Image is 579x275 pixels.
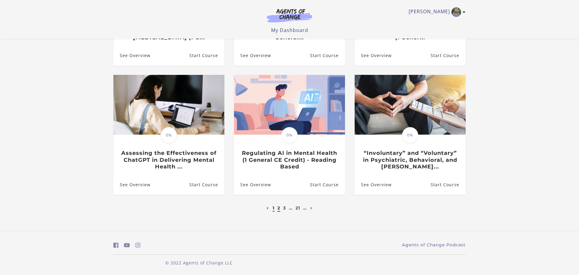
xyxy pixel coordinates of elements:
[296,205,300,211] a: 21
[431,175,466,195] a: “Involuntary” and “Voluntary” in Psychiatric, Behavioral, and Menta...: Resume Course
[402,242,466,248] a: Agents of Change Podcast
[240,150,338,170] h3: Regulating AI in Mental Health (1 General CE Credit) - Reading Based
[261,8,318,22] img: Agents of Change Logo
[281,127,298,143] span: 0%
[303,205,307,211] a: …
[271,27,308,34] a: My Dashboard
[113,260,285,266] p: © 2022 Agents of Change LLC
[113,46,150,65] a: Prevalence of Mental Health Problems in People Living with HIV (1 G...: See Overview
[283,205,286,211] a: 3
[289,205,293,211] a: …
[309,205,314,211] a: Next page
[135,241,141,250] a: https://www.instagram.com/agentsofchangeprep/ (Open in a new window)
[124,242,130,248] i: https://www.youtube.com/c/AgentsofChangeTestPrepbyMeaganMitchell (Open in a new window)
[234,46,271,65] a: Supporting a Patient Safety Culture in Mental Healthcare (1 General...: See Overview
[409,7,463,17] a: Toggle menu
[240,21,338,41] h3: Supporting a Patient Safety Culture in Mental Healthcare (1 General...
[361,21,459,41] h3: Implementing Alternatives to Coercion in Mental Healthcare (1 Gener...
[189,46,224,65] a: Prevalence of Mental Health Problems in People Living with HIV (1 G...: Resume Course
[310,46,345,65] a: Supporting a Patient Safety Culture in Mental Healthcare (1 General...: Resume Course
[402,127,418,143] span: 0%
[355,46,392,65] a: Implementing Alternatives to Coercion in Mental Healthcare (1 Gener...: See Overview
[113,241,119,250] a: https://www.facebook.com/groups/aswbtestprep (Open in a new window)
[113,242,119,248] i: https://www.facebook.com/groups/aswbtestprep (Open in a new window)
[355,175,392,195] a: “Involuntary” and “Voluntary” in Psychiatric, Behavioral, and Menta...: See Overview
[113,175,150,195] a: Assessing the Effectiveness of ChatGPT in Delivering Mental Health ...: See Overview
[189,175,224,195] a: Assessing the Effectiveness of ChatGPT in Delivering Mental Health ...: Resume Course
[135,242,141,248] i: https://www.instagram.com/agentsofchangeprep/ (Open in a new window)
[310,175,345,195] a: Regulating AI in Mental Health (1 General CE Credit) - Reading Based: Resume Course
[277,205,280,211] a: 2
[361,150,459,170] h3: “Involuntary” and “Voluntary” in Psychiatric, Behavioral, and [PERSON_NAME]...
[124,241,130,250] a: https://www.youtube.com/c/AgentsofChangeTestPrepbyMeaganMitchell (Open in a new window)
[431,46,466,65] a: Implementing Alternatives to Coercion in Mental Healthcare (1 Gener...: Resume Course
[120,150,218,170] h3: Assessing the Effectiveness of ChatGPT in Delivering Mental Health ...
[120,21,218,41] h3: Prevalence of Mental Health Problems in People Living with [MEDICAL_DATA] (1 G...
[234,175,271,195] a: Regulating AI in Mental Health (1 General CE Credit) - Reading Based: See Overview
[273,205,274,211] a: 1
[161,127,177,143] span: 0%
